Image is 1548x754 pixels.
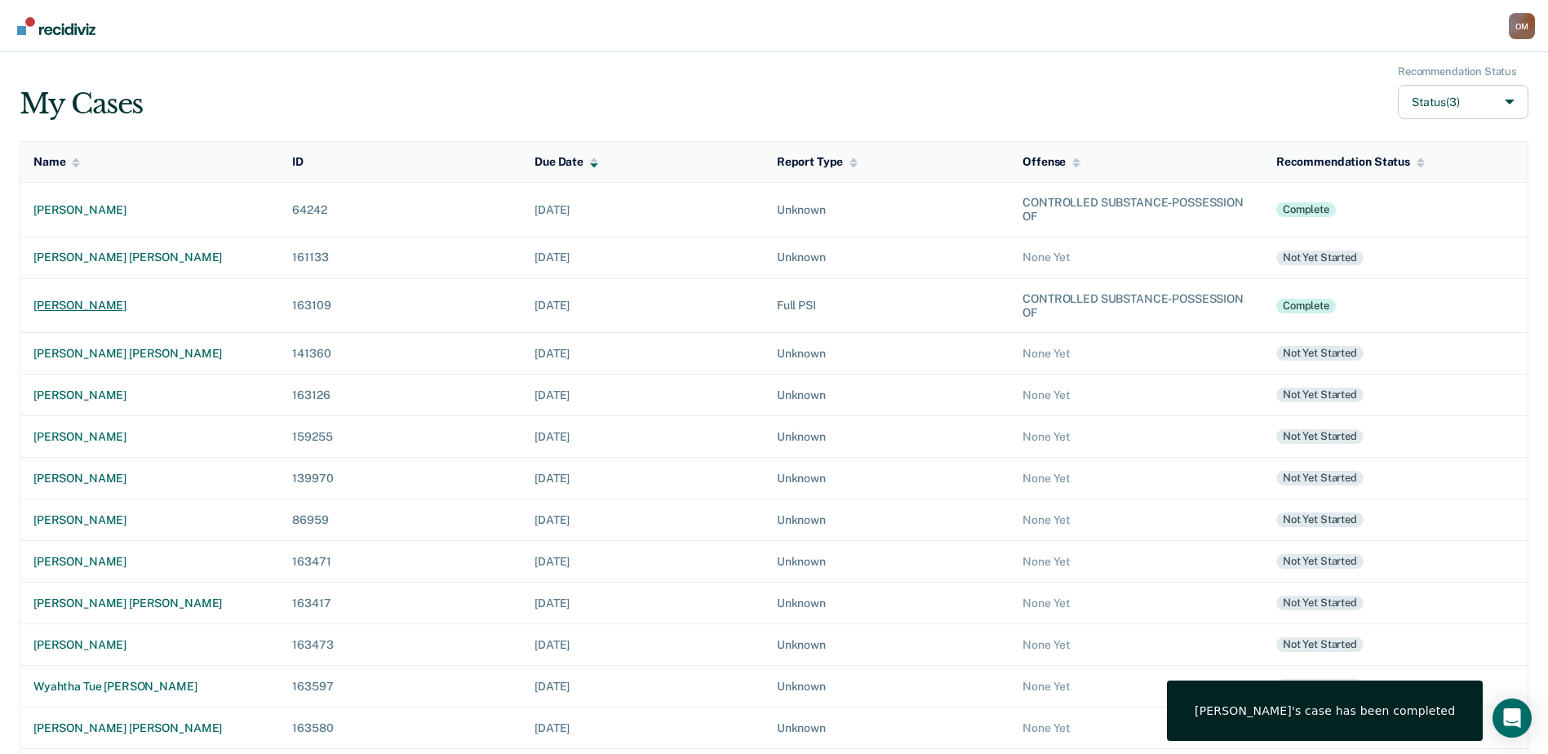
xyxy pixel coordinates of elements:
div: Complete [1276,299,1336,313]
div: CONTROLLED SUBSTANCE-POSSESSION OF [1022,196,1250,224]
td: [DATE] [521,278,764,333]
div: Not yet started [1276,512,1364,527]
td: 163417 [279,583,521,624]
td: Unknown [764,183,1009,237]
td: [DATE] [521,183,764,237]
div: Not yet started [1276,596,1364,610]
td: Unknown [764,624,1009,666]
div: Not yet started [1276,554,1364,569]
button: Status(3) [1398,85,1528,120]
div: My Cases [20,87,143,121]
td: [DATE] [521,499,764,541]
div: [PERSON_NAME] [33,388,266,402]
td: 86959 [279,499,521,541]
div: [PERSON_NAME] [33,472,266,486]
div: None Yet [1022,430,1250,444]
span: [PERSON_NAME] 's case has been completed [1195,703,1455,718]
div: Offense [1022,155,1080,169]
div: ID [292,155,304,169]
div: None Yet [1022,472,1250,486]
div: [PERSON_NAME] [PERSON_NAME] [33,721,266,735]
div: Not yet started [1276,346,1364,361]
div: Open Intercom Messenger [1493,699,1532,738]
div: Not yet started [1276,637,1364,652]
td: 163471 [279,541,521,583]
div: None Yet [1022,388,1250,402]
td: 139970 [279,458,521,499]
div: [PERSON_NAME] [33,299,266,313]
div: Recommendation Status [1398,65,1517,78]
div: Not yet started [1276,429,1364,444]
td: [DATE] [521,624,764,666]
div: None Yet [1022,680,1250,694]
div: [PERSON_NAME] [PERSON_NAME] [33,347,266,361]
td: Unknown [764,416,1009,458]
td: 141360 [279,333,521,375]
td: 163580 [279,707,521,749]
td: [DATE] [521,237,764,278]
td: [DATE] [521,375,764,416]
td: [DATE] [521,458,764,499]
td: 163126 [279,375,521,416]
div: [PERSON_NAME] [33,638,266,652]
div: Not yet started [1276,251,1364,265]
td: [DATE] [521,541,764,583]
div: None Yet [1022,251,1250,264]
div: wyahtha tue [PERSON_NAME] [33,680,266,694]
div: None Yet [1022,347,1250,361]
td: 163597 [279,666,521,707]
td: Full PSI [764,278,1009,333]
td: [DATE] [521,707,764,749]
div: None Yet [1022,555,1250,569]
div: Report Type [777,155,858,169]
div: None Yet [1022,513,1250,527]
td: 64242 [279,183,521,237]
td: [DATE] [521,333,764,375]
div: None Yet [1022,597,1250,610]
div: [PERSON_NAME] [33,430,266,444]
td: 161133 [279,237,521,278]
td: [DATE] [521,416,764,458]
div: [PERSON_NAME] [PERSON_NAME] [33,597,266,610]
div: O M [1509,13,1535,39]
td: Unknown [764,541,1009,583]
div: None Yet [1022,721,1250,735]
td: Unknown [764,583,1009,624]
td: Unknown [764,666,1009,707]
td: 159255 [279,416,521,458]
td: Unknown [764,237,1009,278]
div: Recommendation Status [1276,155,1425,169]
td: [DATE] [521,583,764,624]
div: [PERSON_NAME] [PERSON_NAME] [33,251,266,264]
div: [PERSON_NAME] [33,513,266,527]
td: Unknown [764,499,1009,541]
td: 163473 [279,624,521,666]
td: Unknown [764,458,1009,499]
div: [PERSON_NAME] [33,555,266,569]
div: Not yet started [1276,471,1364,486]
div: Not yet started [1276,388,1364,402]
div: Due Date [534,155,598,169]
div: Not yet started [1276,679,1364,694]
td: Unknown [764,375,1009,416]
div: Name [33,155,80,169]
img: Recidiviz [17,17,95,35]
div: CONTROLLED SUBSTANCE-POSSESSION OF [1022,292,1250,320]
div: [PERSON_NAME] [33,203,266,217]
td: Unknown [764,333,1009,375]
button: Profile dropdown button [1509,13,1535,39]
div: None Yet [1022,638,1250,652]
td: Unknown [764,707,1009,749]
td: 163109 [279,278,521,333]
td: [DATE] [521,666,764,707]
div: Complete [1276,202,1336,217]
